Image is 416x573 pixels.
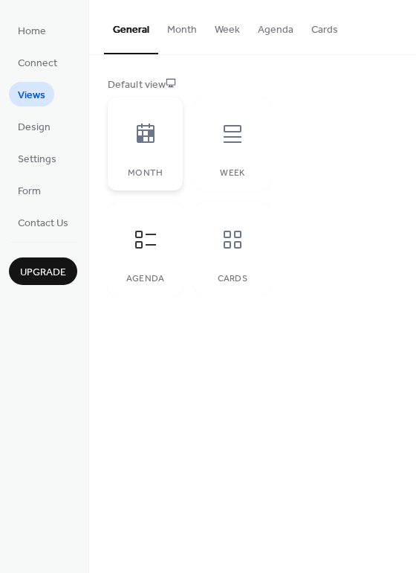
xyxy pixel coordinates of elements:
a: Design [9,114,59,138]
span: Form [18,184,41,199]
div: Default view [108,77,394,93]
span: Views [18,88,45,103]
a: Views [9,82,54,106]
button: Upgrade [9,257,77,285]
span: Upgrade [20,265,66,281]
span: Home [18,24,46,39]
div: Cards [209,274,255,284]
a: Connect [9,50,66,74]
span: Settings [18,152,56,167]
span: Connect [18,56,57,71]
a: Form [9,178,50,202]
span: Design [18,120,51,135]
a: Settings [9,146,65,170]
div: Agenda [123,274,168,284]
span: Contact Us [18,216,68,231]
div: Week [209,168,255,179]
a: Home [9,18,55,42]
a: Contact Us [9,210,77,234]
div: Month [123,168,168,179]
